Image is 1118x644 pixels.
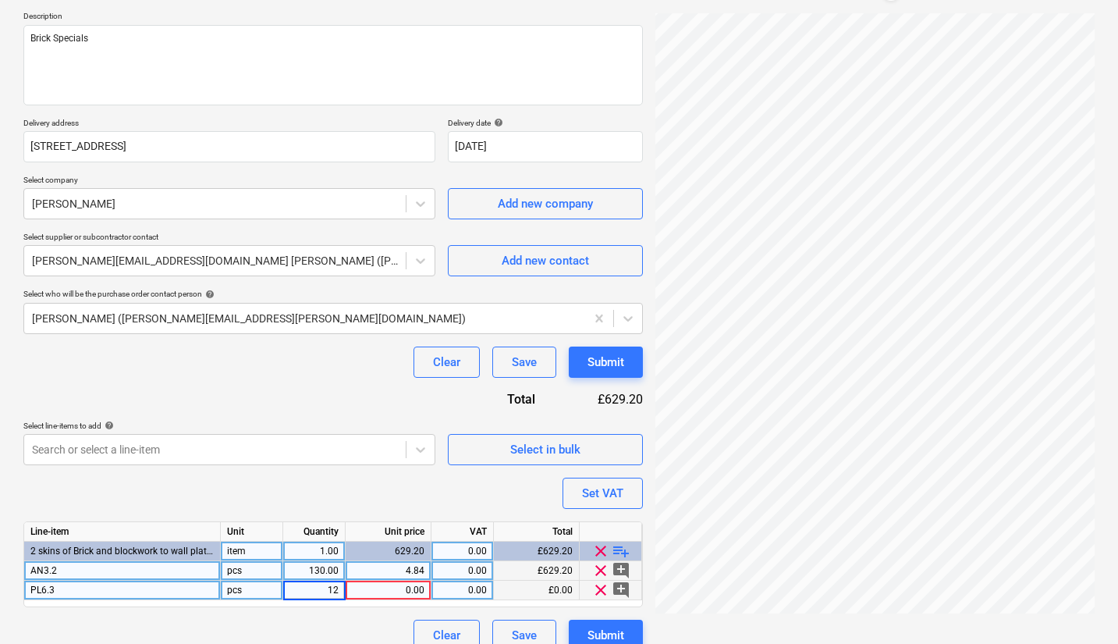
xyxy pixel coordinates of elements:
span: AN3.2 [30,565,57,576]
textarea: Brick Specials [23,25,643,105]
div: Delivery date [448,118,643,128]
div: 0.00 [352,581,424,600]
div: Submit [587,352,624,372]
div: Add new company [498,194,593,214]
button: Add new contact [448,245,643,276]
span: help [101,421,114,430]
div: 0.00 [438,581,487,600]
div: 0.00 [438,561,487,581]
button: Save [492,347,556,378]
div: 130.00 [289,561,339,581]
p: Delivery address [23,118,435,131]
button: Add new company [448,188,643,219]
div: pcs [221,561,283,581]
button: Select in bulk [448,434,643,465]
span: help [202,290,215,299]
div: Select who will be the purchase order contact person [23,289,643,299]
div: Unit price [346,522,431,542]
div: pcs [221,581,283,600]
iframe: Chat Widget [1040,569,1118,644]
input: Delivery address [23,131,435,162]
div: Select line-items to add [23,421,435,431]
div: 0.00 [438,542,487,561]
span: PL6.3 [30,585,55,596]
div: Line-item [24,522,221,542]
span: playlist_add [612,542,630,560]
div: Total [494,522,580,542]
button: Submit [569,347,643,378]
p: Select company [23,175,435,188]
button: Clear [413,347,480,378]
div: £629.20 [494,561,580,581]
span: clear [591,542,610,560]
span: add_comment [612,581,630,600]
div: Set VAT [582,483,623,503]
div: Unit [221,522,283,542]
div: item [221,542,283,561]
div: £629.20 [494,542,580,561]
span: clear [591,561,610,580]
span: 2 skins of Brick and blockwork to wall plate including plinths, internal walls and insulation [30,546,407,557]
span: help [491,118,503,127]
span: clear [591,581,610,600]
div: Clear [433,352,460,372]
button: Set VAT [563,478,643,509]
div: Save [512,352,537,372]
div: Quantity [283,522,346,542]
p: Description [23,11,643,24]
div: Total [440,390,560,408]
div: £0.00 [494,581,580,600]
div: 4.84 [352,561,424,581]
div: Add new contact [502,251,589,271]
div: VAT [431,522,494,542]
input: Delivery date not specified [448,131,643,162]
div: £629.20 [560,390,643,408]
span: add_comment [612,561,630,580]
p: Select supplier or subcontractor contact [23,232,435,245]
div: 1.00 [289,542,339,561]
div: Select in bulk [510,439,580,460]
div: 629.20 [352,542,424,561]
